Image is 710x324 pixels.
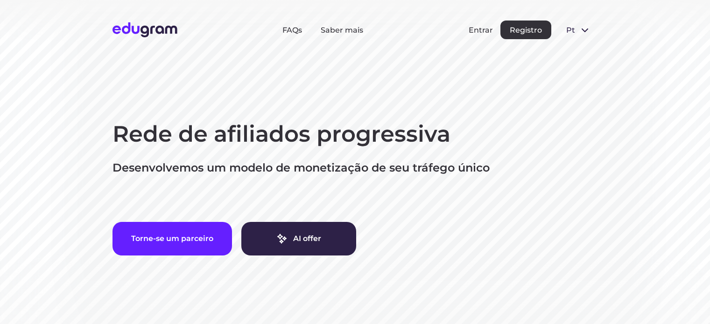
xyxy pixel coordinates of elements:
[241,222,356,255] a: AI offer
[566,26,576,34] span: pt
[559,21,598,39] button: pt
[112,222,232,255] button: Torne-se um parceiro
[112,22,177,37] img: Edugram Logo
[282,26,302,34] a: FAQs
[469,26,493,34] button: Entrar
[321,26,363,34] a: Saber mais
[112,119,598,149] h1: Rede de afiliados progressiva
[500,21,551,39] button: Registro
[112,160,598,175] p: Desenvolvemos um modelo de monetização de seu tráfego único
